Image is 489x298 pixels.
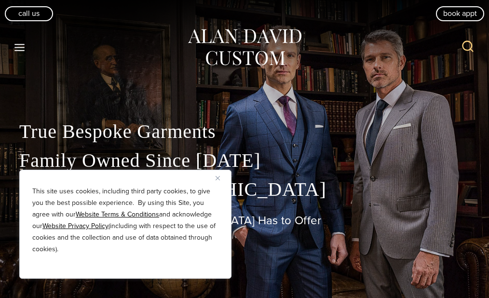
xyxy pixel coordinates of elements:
button: Close [216,172,227,184]
a: Call Us [5,6,53,21]
p: True Bespoke Garments Family Owned Since [DATE] Made in the [GEOGRAPHIC_DATA] [19,117,470,204]
p: This site uses cookies, including third party cookies, to give you the best possible experience. ... [32,186,218,255]
h1: The Best Custom Suits [GEOGRAPHIC_DATA] Has to Offer [19,214,470,228]
img: Alan David Custom [187,26,302,69]
button: Open menu [10,39,30,56]
img: Close [216,176,220,180]
a: Website Terms & Conditions [76,209,159,219]
a: Website Privacy Policy [42,221,109,231]
button: View Search Form [456,36,479,59]
a: book appt [436,6,484,21]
